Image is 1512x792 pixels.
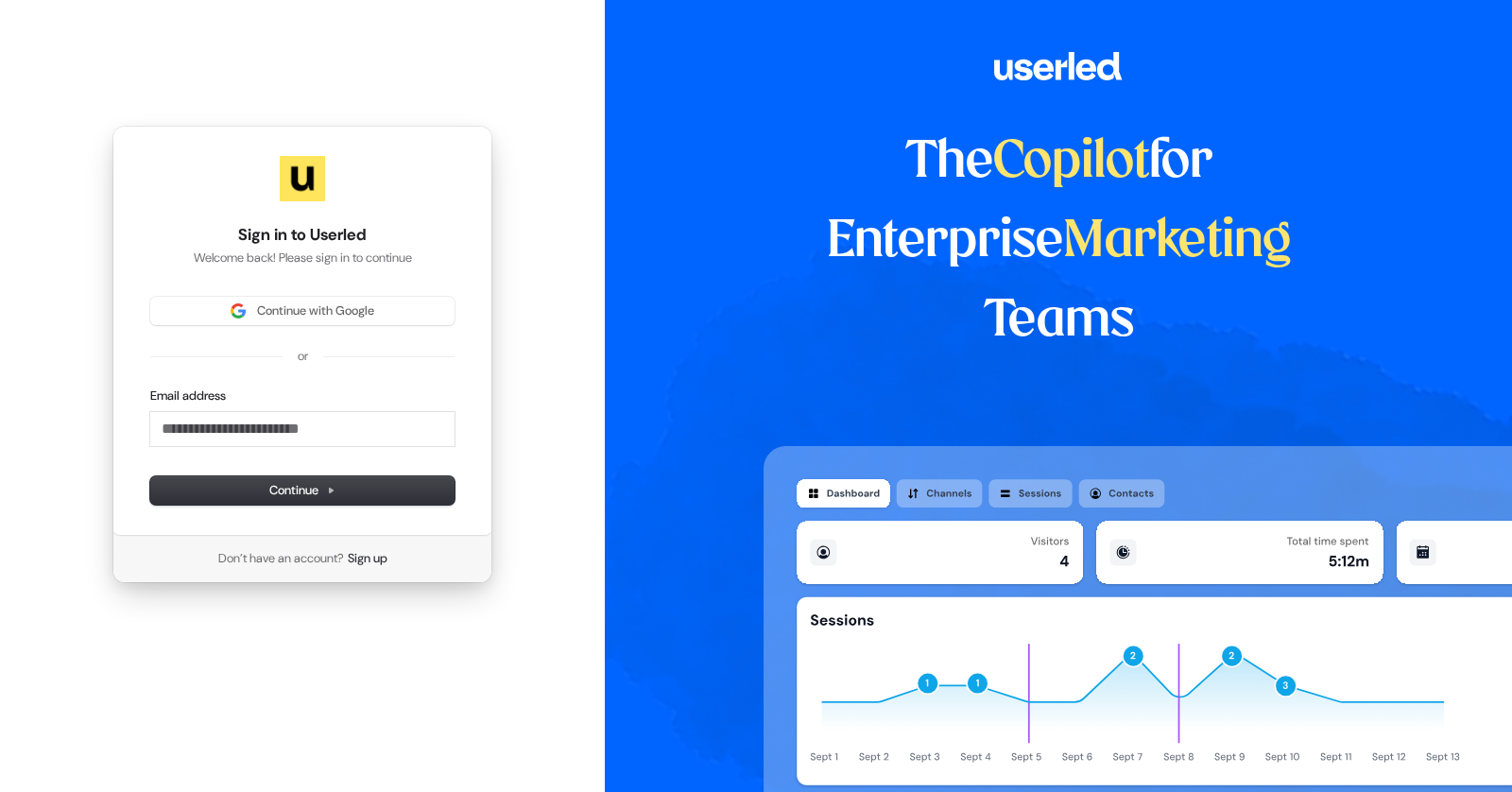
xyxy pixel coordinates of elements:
[298,348,308,365] p: or
[269,482,335,499] span: Continue
[1063,217,1292,267] span: Marketing
[257,302,374,319] span: Continue with Google
[348,550,387,567] a: Sign up
[150,224,455,247] h1: Sign in to Userled
[280,156,325,201] img: Userled
[150,476,455,505] button: Continue
[764,123,1354,361] h1: The for Enterprise Teams
[231,303,246,319] img: Sign in with Google
[993,138,1149,187] span: Copilot
[150,297,455,325] button: Sign in with GoogleContinue with Google
[150,250,455,267] p: Welcome back! Please sign in to continue
[218,550,344,567] span: Don’t have an account?
[150,387,226,405] label: Email address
